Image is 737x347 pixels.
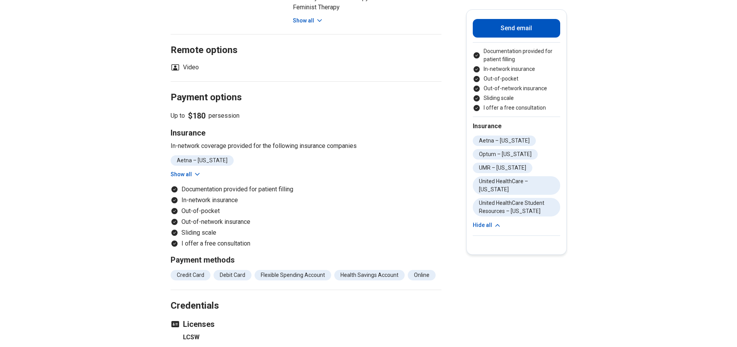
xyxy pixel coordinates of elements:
[473,47,560,64] li: Documentation provided for patient filling
[171,196,441,205] li: In-network insurance
[473,104,560,112] li: I offer a free consultation
[334,270,405,280] li: Health Savings Account
[473,176,560,195] li: United HealthCare – [US_STATE]
[183,333,441,342] h4: LCSW
[473,47,560,112] ul: Payment options
[473,149,538,160] li: Optum – [US_STATE]
[171,270,210,280] li: Credit Card
[408,270,436,280] li: Online
[255,270,331,280] li: Flexible Spending Account
[171,206,441,216] li: Out-of-pocket
[473,221,501,229] button: Hide all
[171,185,441,194] li: Documentation provided for patient filling
[293,3,441,12] li: Feminist Therapy
[473,122,560,131] h2: Insurance
[171,281,441,313] h2: Credentials
[171,25,441,57] h2: Remote options
[171,141,441,151] p: In-network coverage provided for the following insurance companies
[171,217,441,227] li: Out-of-network insurance
[473,198,560,216] li: United HealthCare Student Resources – [US_STATE]
[473,94,560,102] li: Sliding scale
[214,270,251,280] li: Debit Card
[473,75,560,83] li: Out-of-pocket
[473,84,560,93] li: Out-of-network insurance
[171,239,441,248] li: I offer a free consultation
[171,127,441,138] h3: Insurance
[171,228,441,237] li: Sliding scale
[473,19,560,38] button: Send email
[171,63,199,72] li: Video
[171,170,201,179] button: Show all
[171,110,441,121] p: Up to per session
[473,65,560,73] li: In-network insurance
[171,72,441,104] h2: Payment options
[293,17,323,25] button: Show all
[171,319,441,330] h3: Licenses
[473,163,532,173] li: UMR – [US_STATE]
[473,136,536,146] li: Aetna – [US_STATE]
[188,110,205,121] span: $180
[171,254,441,265] h3: Payment methods
[171,155,234,166] li: Aetna – [US_STATE]
[171,185,441,248] ul: Payment options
